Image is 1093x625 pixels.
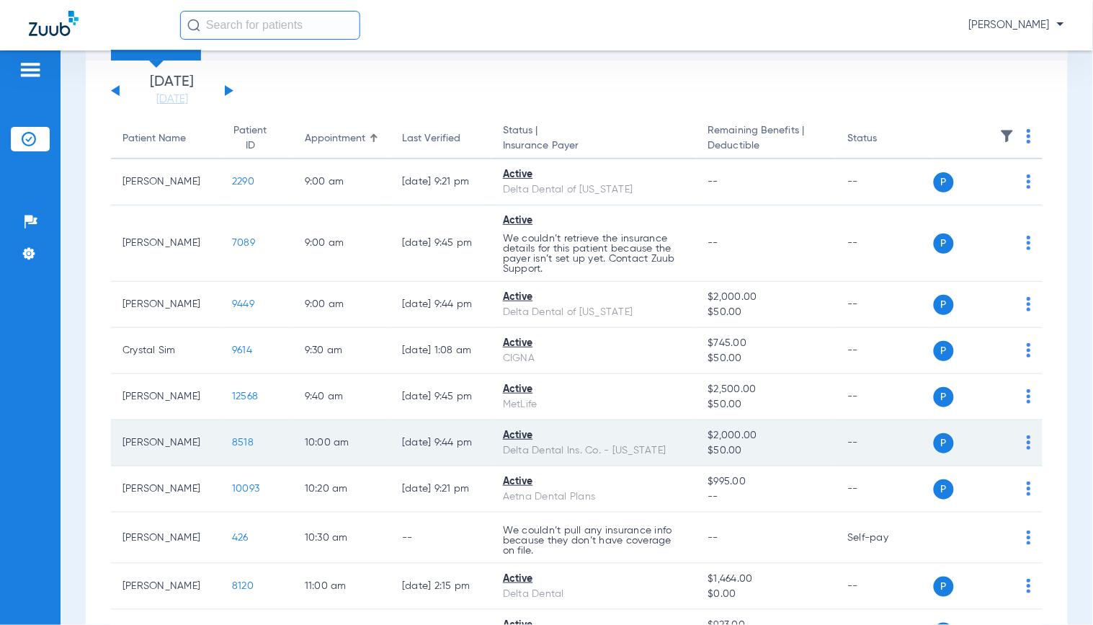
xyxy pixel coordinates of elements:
span: -- [708,238,719,248]
div: Active [503,213,684,229]
img: group-dot-blue.svg [1027,297,1031,311]
div: Delta Dental of [US_STATE] [503,182,684,198]
img: hamburger-icon [19,61,42,79]
div: Active [503,336,684,351]
div: Patient ID [232,123,282,154]
div: Delta Dental Ins. Co. - [US_STATE] [503,443,684,458]
span: 8120 [232,581,254,591]
span: 7089 [232,238,255,248]
td: -- [836,328,933,374]
p: We couldn’t retrieve the insurance details for this patient because the payer isn’t set up yet. C... [503,234,684,274]
td: [PERSON_NAME] [111,420,220,466]
td: 11:00 AM [293,564,391,610]
span: 426 [232,533,249,543]
span: P [934,172,954,192]
span: $2,000.00 [708,428,825,443]
div: Active [503,382,684,397]
th: Remaining Benefits | [697,119,837,159]
div: Patient Name [122,131,209,146]
span: P [934,234,954,254]
td: [PERSON_NAME] [111,513,220,564]
span: 8518 [232,438,254,448]
span: [PERSON_NAME] [969,18,1064,32]
span: P [934,295,954,315]
td: [PERSON_NAME] [111,159,220,205]
td: -- [836,564,933,610]
div: Delta Dental of [US_STATE] [503,305,684,320]
td: [PERSON_NAME] [111,564,220,610]
span: -- [708,177,719,187]
td: -- [836,374,933,420]
div: Active [503,572,684,587]
td: 9:40 AM [293,374,391,420]
span: $50.00 [708,443,825,458]
td: [DATE] 2:15 PM [391,564,491,610]
div: Active [503,474,684,489]
td: [DATE] 9:21 PM [391,159,491,205]
img: filter.svg [1000,129,1014,143]
td: Crystal Sim [111,328,220,374]
span: Insurance Payer [503,138,684,154]
td: [DATE] 9:45 PM [391,205,491,282]
th: Status | [491,119,696,159]
img: group-dot-blue.svg [1027,343,1031,358]
img: group-dot-blue.svg [1027,531,1031,545]
div: Delta Dental [503,587,684,602]
li: [DATE] [129,75,215,107]
td: [PERSON_NAME] [111,466,220,513]
span: P [934,479,954,500]
span: P [934,387,954,407]
td: 9:30 AM [293,328,391,374]
div: Aetna Dental Plans [503,489,684,505]
th: Status [836,119,933,159]
td: -- [836,159,933,205]
td: [PERSON_NAME] [111,374,220,420]
td: [DATE] 9:21 PM [391,466,491,513]
td: -- [391,513,491,564]
td: 9:00 AM [293,282,391,328]
div: Last Verified [402,131,480,146]
div: Patient Name [122,131,186,146]
span: Deductible [708,138,825,154]
img: group-dot-blue.svg [1027,129,1031,143]
span: 9614 [232,345,252,355]
span: 2290 [232,177,254,187]
img: Search Icon [187,19,200,32]
td: [DATE] 9:44 PM [391,420,491,466]
td: 10:00 AM [293,420,391,466]
span: $50.00 [708,397,825,412]
span: $50.00 [708,305,825,320]
span: -- [708,489,825,505]
td: [DATE] 1:08 AM [391,328,491,374]
img: group-dot-blue.svg [1027,482,1031,496]
img: group-dot-blue.svg [1027,236,1031,250]
td: Self-pay [836,513,933,564]
img: group-dot-blue.svg [1027,389,1031,404]
td: 10:20 AM [293,466,391,513]
div: Appointment [305,131,365,146]
span: 10093 [232,484,259,494]
div: CIGNA [503,351,684,366]
span: P [934,577,954,597]
div: MetLife [503,397,684,412]
span: $2,500.00 [708,382,825,397]
td: [DATE] 9:44 PM [391,282,491,328]
span: $0.00 [708,587,825,602]
div: Patient ID [232,123,269,154]
span: $745.00 [708,336,825,351]
iframe: Chat Widget [1021,556,1093,625]
span: $50.00 [708,351,825,366]
img: group-dot-blue.svg [1027,435,1031,450]
td: [PERSON_NAME] [111,282,220,328]
td: -- [836,466,933,513]
span: -- [708,533,719,543]
div: Last Verified [402,131,460,146]
span: 9449 [232,299,254,309]
td: -- [836,282,933,328]
img: group-dot-blue.svg [1027,174,1031,189]
div: Active [503,428,684,443]
td: [PERSON_NAME] [111,205,220,282]
p: We couldn’t pull any insurance info because they don’t have coverage on file. [503,526,684,556]
td: -- [836,205,933,282]
td: 10:30 AM [293,513,391,564]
